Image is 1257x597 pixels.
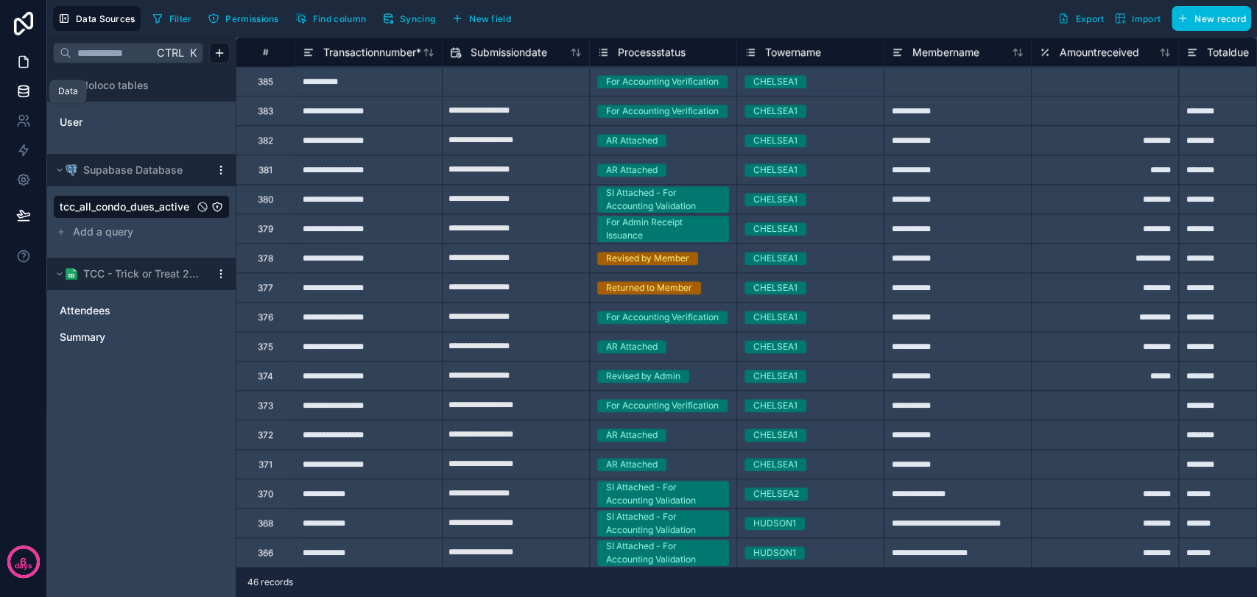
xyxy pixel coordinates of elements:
div: 382 [258,135,273,146]
span: Supabase Database [83,163,183,177]
button: New record [1172,6,1251,31]
span: Membername [912,45,979,60]
div: 379 [258,223,273,235]
div: 366 [258,547,273,559]
span: K [188,48,198,58]
button: Syncing [377,7,440,29]
span: Add a query [73,225,133,239]
span: Syncing [400,13,435,24]
a: tcc_all_condo_dues_active [60,199,194,214]
button: New field [446,7,516,29]
a: Permissions [203,7,289,29]
span: Export [1075,13,1104,24]
div: For Accounting Verification [606,105,719,118]
div: HUDSON1 [753,546,796,559]
span: Filter [169,13,192,24]
a: Syncing [377,7,446,29]
span: Transactionnumber * [323,45,421,60]
div: CHELSEA1 [753,105,797,118]
img: Postgres logo [66,164,77,176]
div: SI Attached - For Accounting Validation [606,186,720,213]
a: Attendees [60,303,194,318]
div: CHELSEA1 [753,399,797,412]
div: Returned to Member [606,281,692,294]
button: Data Sources [53,6,141,31]
div: 385 [258,76,273,88]
button: Noloco tables [53,75,221,96]
span: tcc_all_condo_dues_active [60,199,189,214]
button: Add a query [53,222,230,242]
span: New field [469,13,511,24]
div: SI Attached - For Accounting Validation [606,540,720,566]
div: Revised by Member [606,252,689,265]
div: 372 [258,429,273,441]
span: Find column [313,13,366,24]
span: New record [1194,13,1246,24]
div: CHELSEA1 [753,134,797,147]
div: 378 [258,252,273,264]
span: Totaldue [1207,45,1249,60]
div: 370 [258,488,274,500]
div: CHELSEA2 [753,487,799,501]
div: tcc_all_condo_dues_active [53,195,230,219]
div: User [53,110,230,134]
img: Google Sheets logo [66,268,77,280]
div: Data [58,85,78,97]
div: For Admin Receipt Issuance [606,216,720,242]
div: SI Attached - For Accounting Validation [606,510,720,537]
div: CHELSEA1 [753,340,797,353]
div: For Accounting Verification [606,75,719,88]
div: 373 [258,400,273,411]
button: Import [1109,6,1166,31]
span: Noloco tables [80,78,149,93]
div: 381 [258,164,272,176]
a: Summary [60,330,194,345]
span: Attendees [60,303,110,318]
div: Attendees [53,299,230,322]
div: AR Attached [606,163,658,177]
div: Revised by Admin [606,370,680,383]
button: Postgres logoSupabase Database [53,160,209,180]
div: For Accounting Verification [606,399,719,412]
span: Submissiondate [471,45,547,60]
button: Filter [147,7,197,29]
span: Ctrl [155,43,186,62]
div: 383 [258,105,273,117]
p: 6 [20,554,27,569]
span: Data Sources [76,13,135,24]
div: CHELSEA1 [753,281,797,294]
span: Towername [765,45,821,60]
span: Processstatus [618,45,686,60]
div: For Accounting Verification [606,311,719,324]
span: TCC - Trick or Treat 2025 [83,266,203,281]
div: 375 [258,341,273,353]
div: AR Attached [606,428,658,442]
div: CHELSEA1 [753,370,797,383]
span: Summary [60,330,105,345]
p: days [15,560,32,572]
div: CHELSEA1 [753,163,797,177]
div: 377 [258,282,273,294]
div: CHELSEA1 [753,252,797,265]
div: Summary [53,325,230,349]
div: AR Attached [606,458,658,471]
button: Export [1052,6,1109,31]
button: Find column [290,7,371,29]
div: 374 [258,370,273,382]
a: New record [1166,6,1251,31]
button: Google Sheets logoTCC - Trick or Treat 2025 [53,264,209,284]
div: CHELSEA1 [753,75,797,88]
button: Permissions [203,7,284,29]
div: AR Attached [606,340,658,353]
a: User [60,115,179,130]
div: CHELSEA1 [753,193,797,206]
div: SI Attached - For Accounting Validation [606,481,720,507]
div: CHELSEA1 [753,222,797,236]
span: Permissions [225,13,278,24]
span: Amountreceived [1060,45,1139,60]
div: CHELSEA1 [753,458,797,471]
div: AR Attached [606,134,658,147]
div: # [247,46,284,57]
div: 380 [258,194,274,205]
div: CHELSEA1 [753,311,797,324]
